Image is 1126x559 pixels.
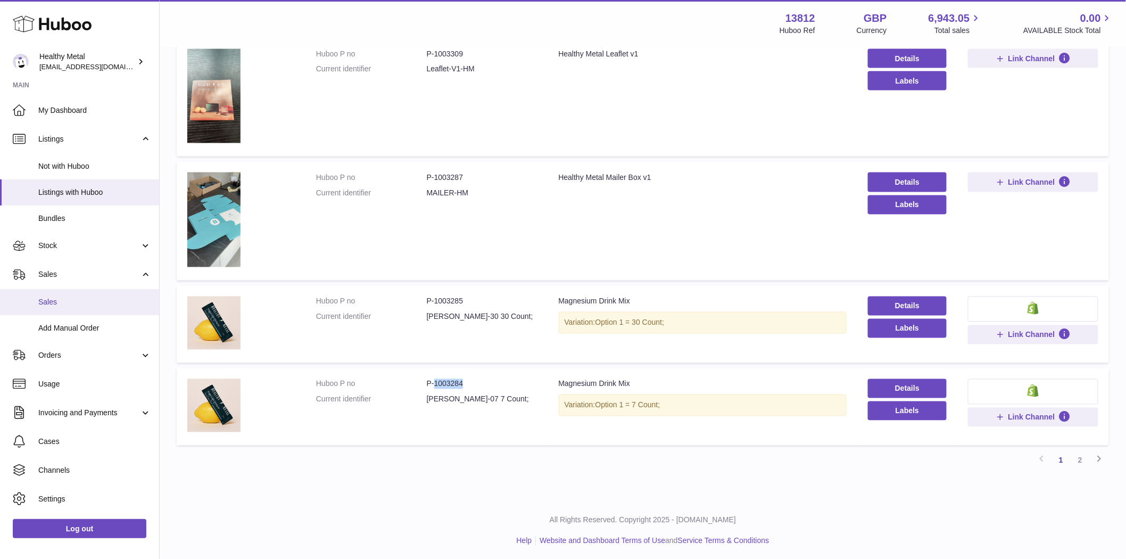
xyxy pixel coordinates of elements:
img: Healthy Metal Mailer Box v1 [187,172,241,267]
div: Healthy Metal Mailer Box v1 [559,172,847,183]
span: Link Channel [1008,54,1055,63]
span: Stock [38,241,140,251]
button: Labels [868,401,947,421]
button: Labels [868,71,947,91]
a: 0.00 AVAILABLE Stock Total [1023,11,1113,36]
span: Link Channel [1008,413,1055,422]
img: Magnesium Drink Mix [187,297,241,350]
button: Labels [868,195,947,215]
dd: P-1003284 [427,379,537,389]
button: Labels [868,319,947,338]
span: Link Channel [1008,330,1055,340]
span: Listings with Huboo [38,187,151,198]
dt: Huboo P no [316,49,427,59]
span: Sales [38,297,151,307]
dt: Current identifier [316,312,427,322]
img: shopify-small.png [1028,384,1039,397]
strong: 13812 [785,11,815,26]
span: 0.00 [1080,11,1101,26]
dd: Leaflet-V1-HM [427,64,537,74]
a: Details [868,49,947,68]
img: internalAdmin-13812@internal.huboo.com [13,54,29,70]
a: 6,943.05 Total sales [929,11,982,36]
span: Total sales [934,26,982,36]
dd: [PERSON_NAME]-30 30 Count; [427,312,537,322]
a: Details [868,379,947,398]
dt: Current identifier [316,64,427,74]
span: Channels [38,465,151,475]
dd: [PERSON_NAME]-07 7 Count; [427,394,537,405]
span: My Dashboard [38,105,151,116]
span: Usage [38,379,151,389]
p: All Rights Reserved. Copyright 2025 - [DOMAIN_NAME] [168,515,1117,525]
span: Option 1 = 7 Count; [595,401,660,409]
a: Details [868,297,947,316]
dt: Huboo P no [316,297,427,307]
dt: Huboo P no [316,379,427,389]
span: Bundles [38,213,151,224]
a: Log out [13,519,146,538]
a: Details [868,172,947,192]
dt: Huboo P no [316,172,427,183]
dd: P-1003285 [427,297,537,307]
div: Huboo Ref [780,26,815,36]
span: Orders [38,350,140,360]
img: shopify-small.png [1028,302,1039,315]
a: 1 [1052,451,1071,470]
dt: Current identifier [316,394,427,405]
div: Healthy Metal Leaflet v1 [559,49,847,59]
a: Help [517,537,532,545]
dd: P-1003309 [427,49,537,59]
button: Link Channel [968,325,1098,344]
button: Link Channel [968,172,1098,192]
img: Magnesium Drink Mix [187,379,241,432]
div: Healthy Metal [39,52,135,72]
a: Service Terms & Conditions [678,537,769,545]
span: Cases [38,437,151,447]
img: Healthy Metal Leaflet v1 [187,49,241,144]
span: Add Manual Order [38,323,151,333]
dt: Current identifier [316,188,427,198]
dd: MAILER-HM [427,188,537,198]
a: Website and Dashboard Terms of Use [540,537,665,545]
dd: P-1003287 [427,172,537,183]
span: AVAILABLE Stock Total [1023,26,1113,36]
div: Currency [857,26,887,36]
div: Variation: [559,312,847,334]
span: Invoicing and Payments [38,408,140,418]
div: Magnesium Drink Mix [559,379,847,389]
span: [EMAIL_ADDRESS][DOMAIN_NAME] [39,62,156,71]
div: Variation: [559,394,847,416]
a: 2 [1071,451,1090,470]
span: Sales [38,269,140,279]
span: 6,943.05 [929,11,970,26]
span: Option 1 = 30 Count; [595,318,665,327]
span: Settings [38,494,151,504]
span: Link Channel [1008,177,1055,187]
div: Magnesium Drink Mix [559,297,847,307]
button: Link Channel [968,49,1098,68]
span: Not with Huboo [38,161,151,171]
strong: GBP [864,11,887,26]
button: Link Channel [968,408,1098,427]
span: Listings [38,134,140,144]
li: and [536,536,769,546]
